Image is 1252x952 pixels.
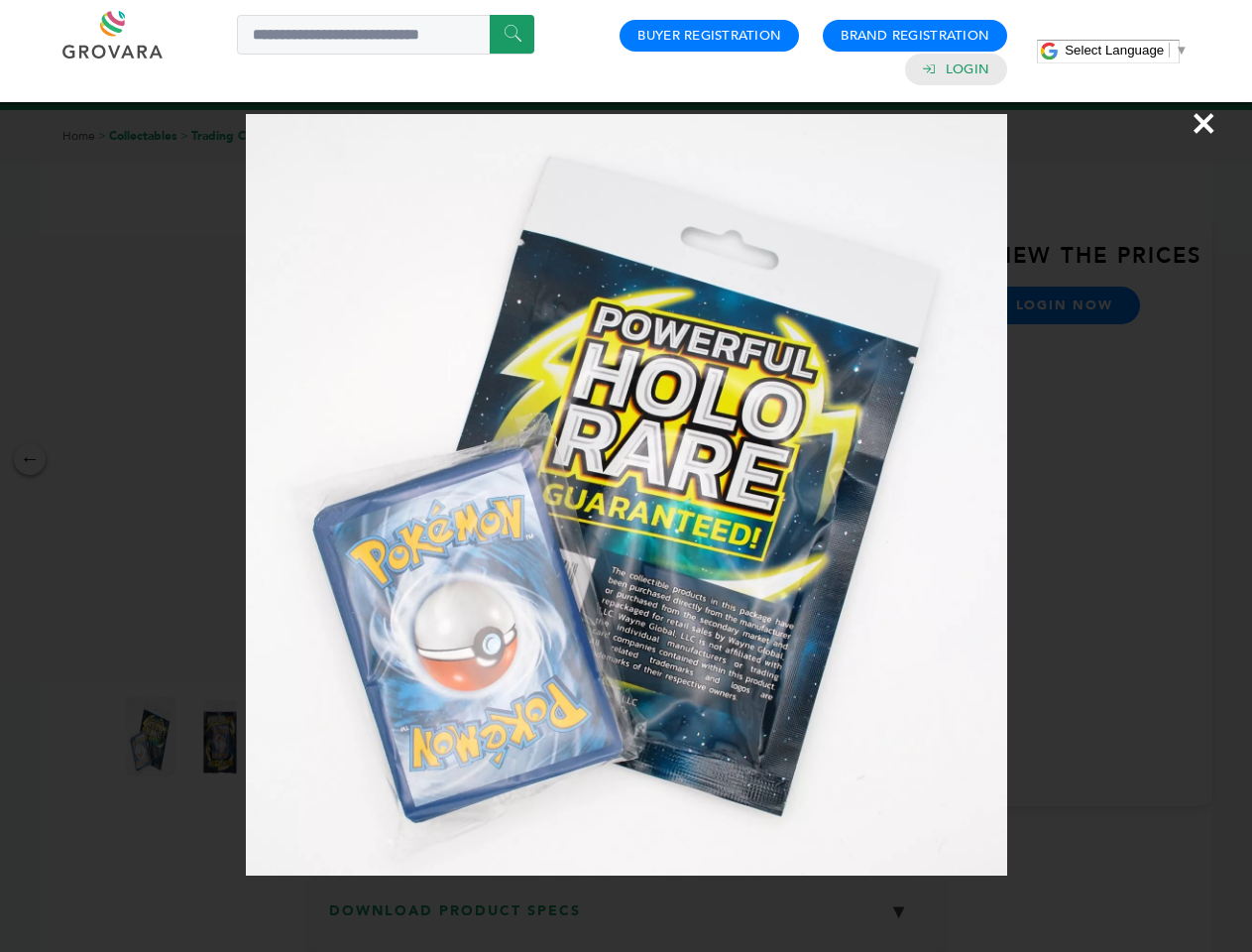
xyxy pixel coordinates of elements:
[946,60,989,78] a: Login
[637,27,781,45] a: Buyer Registration
[1169,43,1170,58] span: ​
[841,27,989,45] a: Brand Registration
[1191,95,1217,151] span: ×
[237,15,534,55] input: Search a product or brand...
[1065,43,1188,58] a: Select Language​
[1065,43,1164,58] span: Select Language
[1175,43,1188,58] span: ▼
[246,114,1007,876] img: Image Preview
